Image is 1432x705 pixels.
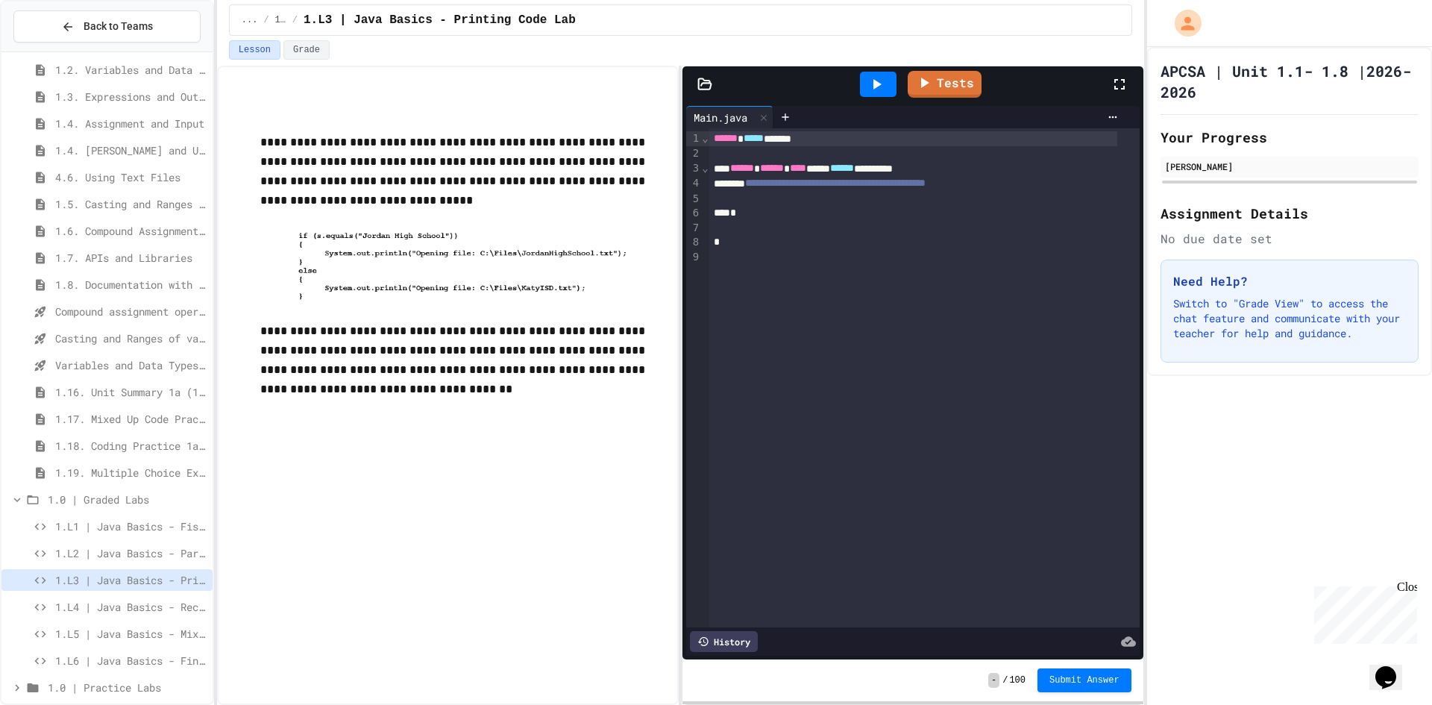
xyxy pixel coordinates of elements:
div: 1 [686,131,701,146]
span: 1.4. [PERSON_NAME] and User Input [55,142,207,158]
span: 1.5. Casting and Ranges of Values [55,196,207,212]
span: 1.0 | Graded Labs [275,14,286,26]
span: 100 [1009,674,1026,686]
span: Submit Answer [1049,674,1119,686]
span: 1.6. Compound Assignment Operators [55,223,207,239]
span: Back to Teams [84,19,153,34]
div: No due date set [1161,230,1419,248]
span: 1.3. Expressions and Output [New] [55,89,207,104]
span: 1.7. APIs and Libraries [55,250,207,266]
span: Compound assignment operators - Quiz [55,304,207,319]
span: 1.16. Unit Summary 1a (1.1-1.6) [55,384,207,400]
div: 3 [686,161,701,176]
span: / [292,14,298,26]
button: Lesson [229,40,280,60]
iframe: chat widget [1369,645,1417,690]
p: Switch to "Grade View" to access the chat feature and communicate with your teacher for help and ... [1173,296,1406,341]
span: 1.17. Mixed Up Code Practice 1.1-1.6 [55,411,207,427]
span: 1.19. Multiple Choice Exercises for Unit 1a (1.1-1.6) [55,465,207,480]
div: [PERSON_NAME] [1165,160,1414,173]
a: Tests [908,71,982,98]
h2: Assignment Details [1161,203,1419,224]
span: Casting and Ranges of variables - Quiz [55,330,207,346]
span: 1.L4 | Java Basics - Rectangle Lab [55,599,207,615]
div: 5 [686,192,701,207]
h3: Need Help? [1173,272,1406,290]
div: 4 [686,176,701,191]
span: ... [242,14,258,26]
span: / [1002,674,1008,686]
span: 1.L2 | Java Basics - Paragraphs Lab [55,545,207,561]
span: 1.4. Assignment and Input [55,116,207,131]
span: / [263,14,268,26]
button: Submit Answer [1037,668,1131,692]
div: 7 [686,221,701,236]
button: Back to Teams [13,10,201,43]
h2: Your Progress [1161,127,1419,148]
iframe: chat widget [1308,580,1417,644]
span: Fold line [701,132,709,144]
span: 1.18. Coding Practice 1a (1.1-1.6) [55,438,207,454]
button: Grade [283,40,330,60]
span: Variables and Data Types - Quiz [55,357,207,373]
div: Main.java [686,106,773,128]
span: Fold line [701,162,709,174]
span: 1.8. Documentation with Comments and Preconditions [55,277,207,292]
div: Main.java [686,110,755,125]
span: - [988,673,999,688]
div: 2 [686,146,701,161]
div: 6 [686,206,701,221]
span: 1.0 | Graded Labs [48,492,207,507]
span: 1.L5 | Java Basics - Mixed Number Lab [55,626,207,642]
div: History [690,631,758,652]
div: Chat with us now!Close [6,6,103,95]
span: 1.0 | Practice Labs [48,680,207,695]
div: My Account [1159,6,1205,40]
span: 1.L1 | Java Basics - Fish Lab [55,518,207,534]
span: 1.L3 | Java Basics - Printing Code Lab [55,572,207,588]
div: 8 [686,235,701,250]
span: 1.L3 | Java Basics - Printing Code Lab [304,11,576,29]
div: 9 [686,250,701,265]
span: 1.L6 | Java Basics - Final Calculator Lab [55,653,207,668]
span: 1.2. Variables and Data Types [55,62,207,78]
span: 4.6. Using Text Files [55,169,207,185]
h1: APCSA | Unit 1.1- 1.8 |2026-2026 [1161,60,1419,102]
